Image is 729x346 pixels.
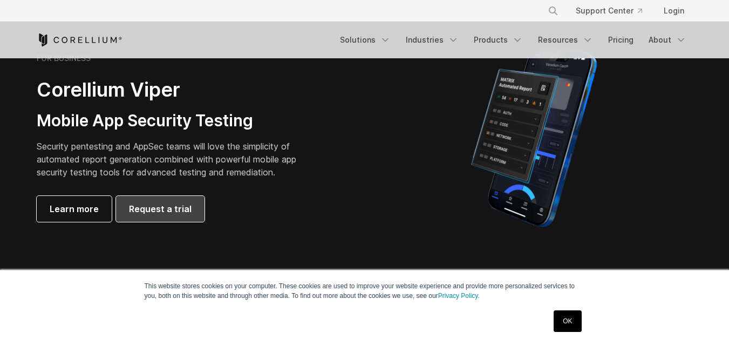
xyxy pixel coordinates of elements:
div: Navigation Menu [535,1,693,21]
h3: Mobile App Security Testing [37,111,313,131]
a: Solutions [333,30,397,50]
a: Login [655,1,693,21]
a: Pricing [602,30,640,50]
a: Request a trial [116,196,205,222]
a: Corellium Home [37,33,122,46]
h2: Corellium Viper [37,78,313,102]
p: This website stores cookies on your computer. These cookies are used to improve your website expe... [145,281,585,301]
a: OK [554,310,581,332]
a: Learn more [37,196,112,222]
a: Resources [532,30,599,50]
div: Navigation Menu [333,30,693,50]
img: Corellium MATRIX automated report on iPhone showing app vulnerability test results across securit... [453,43,615,232]
p: Security pentesting and AppSec teams will love the simplicity of automated report generation comb... [37,140,313,179]
span: Learn more [50,202,99,215]
button: Search [543,1,563,21]
a: Support Center [567,1,651,21]
a: About [642,30,693,50]
a: Products [467,30,529,50]
span: Request a trial [129,202,192,215]
a: Industries [399,30,465,50]
a: Privacy Policy. [438,292,480,300]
